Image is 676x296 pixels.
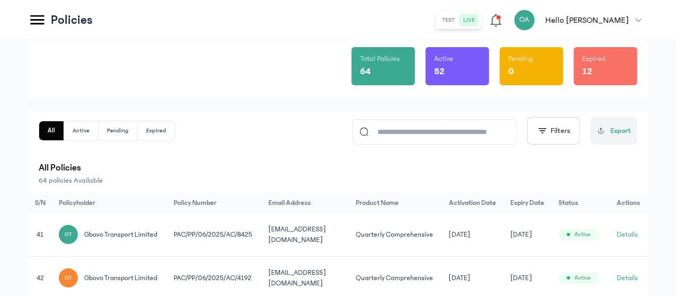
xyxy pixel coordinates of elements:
[39,160,637,175] p: All Policies
[268,269,326,287] span: [EMAIL_ADDRESS][DOMAIN_NAME]
[514,10,535,31] div: OA
[64,121,98,140] button: Active
[59,225,78,244] div: GT
[262,192,349,213] th: Email Address
[582,64,592,79] p: 12
[508,64,514,79] p: 0
[617,229,638,240] button: Details
[582,53,606,64] p: Expired
[98,121,138,140] button: Pending
[438,14,459,26] button: test
[349,213,442,256] td: Quarterly Comprehensive
[39,175,637,186] p: 64 policies Available
[52,192,167,213] th: Policyholder
[434,64,445,79] p: 52
[510,229,532,240] span: [DATE]
[84,229,157,240] span: gbovo transport limited
[514,10,648,31] button: OAHello [PERSON_NAME]
[268,226,326,244] span: [EMAIL_ADDRESS][DOMAIN_NAME]
[360,64,371,79] p: 64
[508,53,533,64] p: Pending
[449,229,471,240] span: [DATE]
[84,273,157,283] span: gbovo transport limited
[574,230,591,239] span: Active
[37,274,44,282] span: 42
[552,192,610,213] th: Status
[611,192,648,213] th: Actions
[459,14,480,26] button: live
[360,53,400,64] p: Total Policies
[449,273,471,283] span: [DATE]
[51,12,93,29] p: Policies
[167,192,262,213] th: Policy Number
[349,192,442,213] th: Product Name
[510,273,532,283] span: [DATE]
[59,268,78,288] div: GT
[504,192,552,213] th: Expiry Date
[434,53,453,64] p: Active
[37,231,44,238] span: 41
[591,117,637,145] button: Export
[574,274,591,282] span: Active
[546,14,629,26] p: Hello [PERSON_NAME]
[617,273,638,283] button: Details
[610,125,631,137] span: Export
[138,121,175,140] button: Expired
[527,117,580,145] button: Filters
[39,121,64,140] button: All
[167,213,262,256] td: PAC/PP/06/2025/AC/8425
[28,192,52,213] th: S/N
[443,192,504,213] th: Activation Date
